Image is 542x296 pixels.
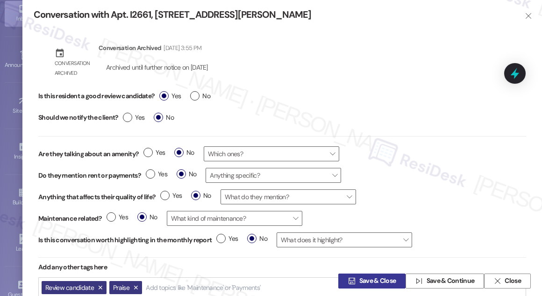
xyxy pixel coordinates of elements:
span: No [177,169,197,179]
button: Save & Continue [406,274,484,289]
div: Add any other tags here [38,258,526,277]
span: Yes [160,191,182,201]
label: Should we notify the client? [38,110,118,125]
label: Are they talking about an amenity? [38,149,139,159]
span: Yes [143,148,165,158]
span: No [190,91,210,101]
span: Yes [146,169,167,179]
div: Archived until further notice on [DATE] [105,63,209,72]
label: Anything that affects their quality of life? [38,192,156,202]
i:  [494,277,501,285]
div: Conversation with Apt. I2661, [STREET_ADDRESS][PERSON_NAME] [34,8,509,21]
button: Save & Close [338,274,406,289]
span: What does it highlight? [277,232,412,247]
span: What do they mention? [221,189,356,204]
label: Maintenance related? [38,214,102,224]
span: Yes [216,234,238,244]
span: No [154,113,174,123]
i:  [525,12,532,20]
span: Close [505,276,521,286]
span: Which ones? [204,146,339,161]
i:  [415,277,422,285]
span: Save & Continue [427,276,475,286]
span: Save & Close [359,276,396,286]
span: Yes [123,113,144,123]
button: Close [484,274,531,289]
label: Is this resident a good review candidate? [38,89,155,103]
div: Conversation archived [55,58,91,79]
div: Conversation Archived [99,43,161,53]
i:  [348,277,355,285]
span: No [247,234,267,244]
span: No [191,191,211,201]
span: Yes [159,91,181,101]
label: Is this conversation worth highlighting in the monthly report [38,235,212,245]
span: Yes [107,212,128,222]
span: Anything specific? [206,168,341,183]
span: No [174,148,194,158]
span: No [137,212,157,222]
span: What kind of maintenance? [167,211,302,226]
label: Do they mention rent or payments? [38,171,141,180]
div: [DATE] 3:55 PM [161,43,201,53]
